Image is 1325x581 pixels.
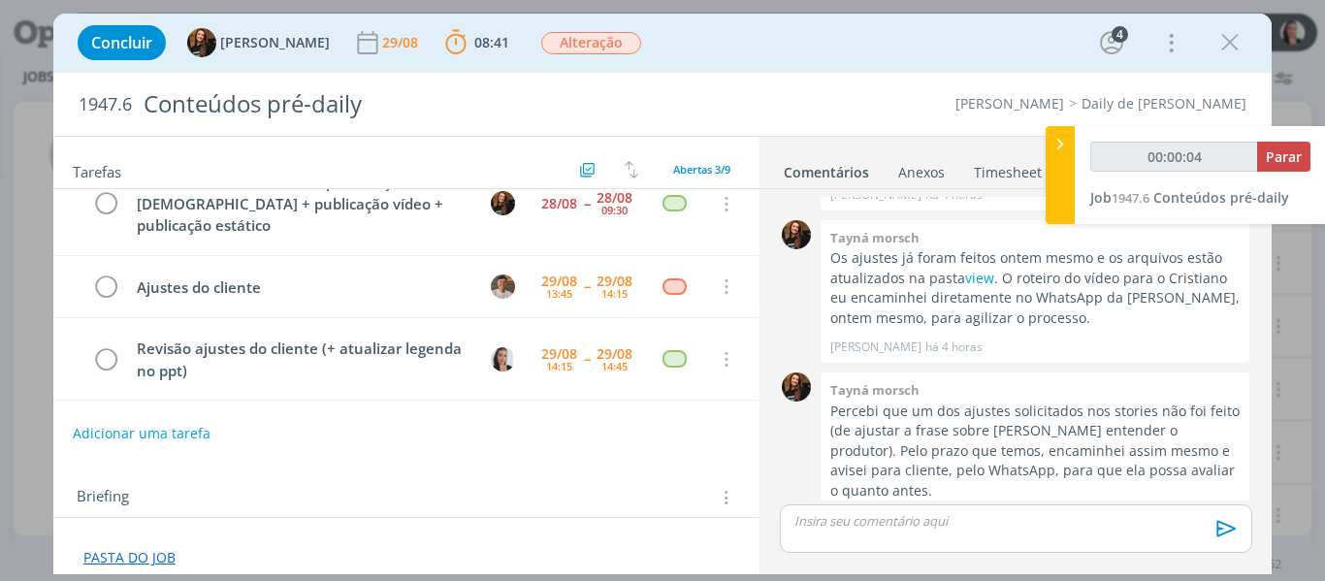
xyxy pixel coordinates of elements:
[925,339,983,356] span: há 4 horas
[1153,188,1289,207] span: Conteúdos pré-daily
[597,347,632,361] div: 29/08
[830,339,921,356] p: [PERSON_NAME]
[488,272,517,301] button: T
[597,191,632,205] div: 28/08
[965,269,994,287] a: view
[53,14,1273,574] div: dialog
[782,220,811,249] img: T
[584,352,590,366] span: --
[187,28,330,57] button: T[PERSON_NAME]
[79,94,132,115] span: 1947.6
[1112,189,1149,207] span: 1947.6
[91,35,152,50] span: Concluir
[1096,27,1127,58] button: 4
[546,361,572,371] div: 14:15
[625,161,638,178] img: arrow-down-up.svg
[597,274,632,288] div: 29/08
[955,94,1064,113] a: [PERSON_NAME]
[77,485,129,510] span: Briefing
[546,288,572,299] div: 13:45
[782,372,811,402] img: T
[72,416,211,451] button: Adicionar uma tarefa
[78,25,166,60] button: Concluir
[491,274,515,299] img: T
[83,548,176,566] a: PASTA DO JOB
[488,344,517,373] button: C
[541,274,577,288] div: 29/08
[541,347,577,361] div: 29/08
[129,170,473,238] div: Verificar [PERSON_NAME] - para edição vídeo [DEMOGRAPHIC_DATA] + publicação vídeo + publicação es...
[673,162,730,177] span: Abertas 3/9
[1112,26,1128,43] div: 4
[830,381,920,399] b: Tayná morsch
[187,28,216,57] img: T
[440,27,514,58] button: 08:41
[129,275,473,300] div: Ajustes do cliente
[136,81,752,128] div: Conteúdos pré-daily
[601,205,628,215] div: 09:30
[830,402,1240,500] p: Percebi que um dos ajustes solicitados nos stories não foi feito (de ajustar a frase sobre [PERSO...
[584,197,590,210] span: --
[601,288,628,299] div: 14:15
[830,248,1240,328] p: Os ajustes já foram feitos ontem mesmo e os arquivos estão atualizados na pasta . O roteiro do ví...
[898,163,945,182] div: Anexos
[540,31,642,55] button: Alteração
[382,36,422,49] div: 29/08
[541,197,577,210] div: 28/08
[474,33,509,51] span: 08:41
[584,279,590,293] span: --
[129,337,473,382] div: Revisão ajustes do cliente (+ atualizar legenda no ppt)
[488,189,517,218] button: T
[1090,188,1289,207] a: Job1947.6Conteúdos pré-daily
[491,347,515,371] img: C
[220,36,330,49] span: [PERSON_NAME]
[1257,142,1310,172] button: Parar
[1082,94,1246,113] a: Daily de [PERSON_NAME]
[73,158,121,181] span: Tarefas
[973,154,1043,182] a: Timesheet
[601,361,628,371] div: 14:45
[783,154,870,182] a: Comentários
[1266,147,1302,166] span: Parar
[491,191,515,215] img: T
[541,32,641,54] span: Alteração
[830,229,920,246] b: Tayná morsch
